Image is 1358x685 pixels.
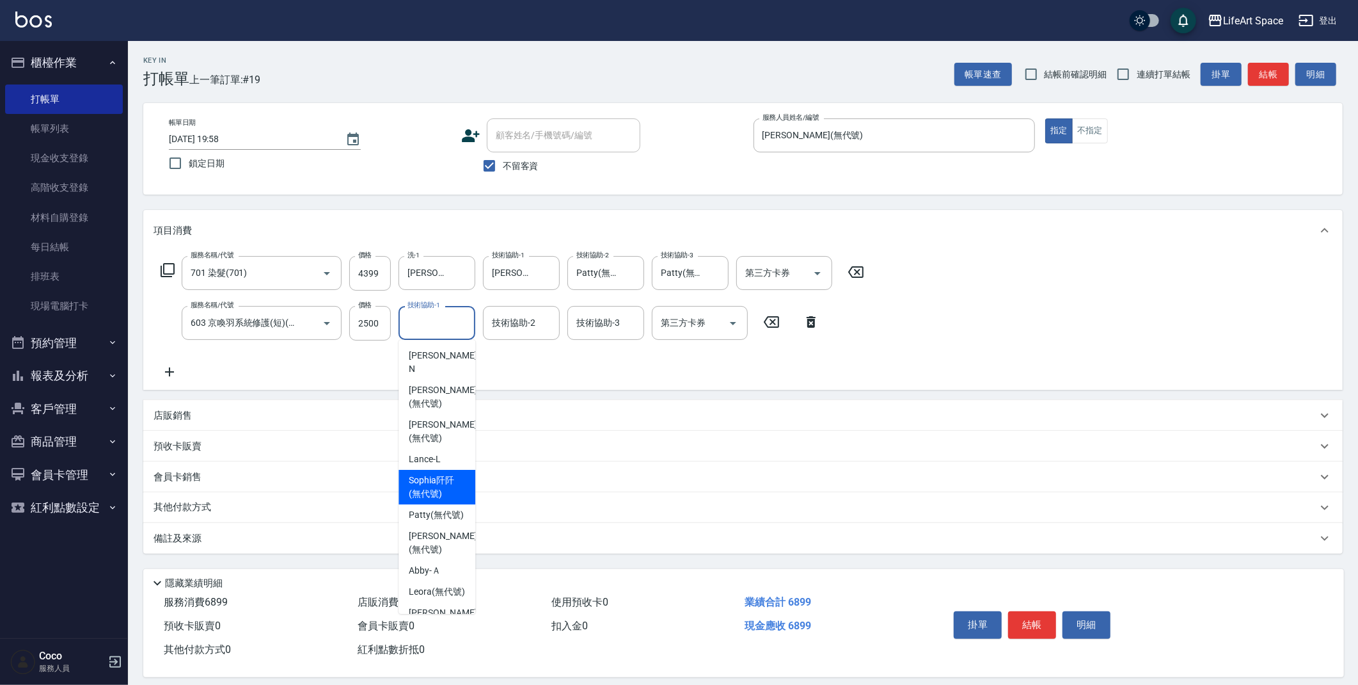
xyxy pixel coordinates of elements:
button: Choose date, selected date is 2025-10-11 [338,124,368,155]
a: 現場電腦打卡 [5,291,123,321]
p: 服務人員 [39,663,104,674]
button: Open [807,263,828,284]
button: LifeArt Space [1203,8,1288,34]
span: 上一筆訂單:#19 [189,72,261,88]
button: 會員卡管理 [5,458,123,492]
div: 會員卡銷售 [143,462,1343,492]
label: 服務人員姓名/編號 [762,113,819,122]
label: 價格 [358,250,372,260]
h5: Coco [39,650,104,663]
button: 帳單速查 [954,63,1012,86]
span: 不留客資 [503,159,539,173]
a: 材料自購登錄 [5,203,123,232]
span: 店販消費 0 [358,596,404,608]
button: 商品管理 [5,425,123,458]
button: Open [317,263,337,284]
button: Open [317,313,337,334]
span: [PERSON_NAME] (無代號) [409,383,477,410]
label: 技術協助-1 [407,300,440,310]
a: 排班表 [5,262,123,291]
p: 預收卡販賣 [154,440,201,453]
button: 明細 [1062,611,1110,638]
a: 帳單列表 [5,114,123,143]
button: 掛單 [954,611,1002,638]
span: 結帳前確認明細 [1045,68,1107,81]
a: 現金收支登錄 [5,143,123,173]
p: 其他付款方式 [154,501,217,515]
span: 使用預收卡 0 [551,596,608,608]
a: 打帳單 [5,85,123,114]
button: 明細 [1295,63,1336,86]
span: 業績合計 6899 [745,596,811,608]
span: 扣入金 0 [551,620,588,632]
p: 項目消費 [154,224,192,238]
button: 掛單 [1201,63,1242,86]
div: 備註及來源 [143,523,1343,554]
span: [PERSON_NAME] (無代號) [409,606,477,633]
label: 洗-1 [407,250,420,260]
label: 帳單日期 [169,118,196,127]
input: YYYY/MM/DD hh:mm [169,129,333,150]
button: 報表及分析 [5,359,123,392]
span: 現金應收 6899 [745,620,811,632]
button: 結帳 [1248,63,1289,86]
span: [PERSON_NAME] (無代號) [409,529,477,556]
button: 櫃檯作業 [5,46,123,79]
label: 技術協助-3 [661,250,693,260]
span: Leora (無代號) [409,585,465,599]
span: Patty (無代號) [409,508,464,522]
span: 鎖定日期 [189,157,225,170]
label: 價格 [358,300,372,310]
span: 紅利點數折抵 0 [358,643,425,656]
p: 店販銷售 [154,409,192,423]
button: 指定 [1045,118,1073,143]
button: 登出 [1293,9,1343,33]
span: 連續打單結帳 [1137,68,1190,81]
div: LifeArt Space [1223,13,1283,29]
p: 隱藏業績明細 [165,577,223,590]
a: 每日結帳 [5,232,123,262]
img: Person [10,649,36,675]
span: 預收卡販賣 0 [164,620,221,632]
span: Sophia阡阡 (無代號) [409,474,465,501]
img: Logo [15,12,52,28]
a: 高階收支登錄 [5,173,123,202]
label: 技術協助-2 [576,250,609,260]
button: 不指定 [1072,118,1108,143]
div: 其他付款方式 [143,492,1343,523]
div: 店販銷售 [143,400,1343,431]
button: 紅利點數設定 [5,491,123,524]
button: 預約管理 [5,326,123,360]
span: Abby -Ａ [409,564,441,577]
span: [PERSON_NAME] -N [409,349,479,376]
button: save [1171,8,1196,33]
p: 會員卡銷售 [154,471,201,484]
button: 結帳 [1008,611,1056,638]
label: 服務名稱/代號 [191,250,233,260]
span: [PERSON_NAME] (無代號) [409,418,477,445]
label: 技術協助-1 [492,250,525,260]
span: 服務消費 6899 [164,596,228,608]
label: 服務名稱/代號 [191,300,233,310]
h3: 打帳單 [143,70,189,88]
span: 其他付款方式 0 [164,643,231,656]
button: 客戶管理 [5,392,123,426]
span: Lance -L [409,453,441,466]
button: Open [723,313,743,334]
div: 項目消費 [143,210,1343,251]
span: 會員卡販賣 0 [358,620,415,632]
div: 預收卡販賣 [143,431,1343,462]
p: 備註及來源 [154,532,201,545]
h2: Key In [143,56,189,65]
